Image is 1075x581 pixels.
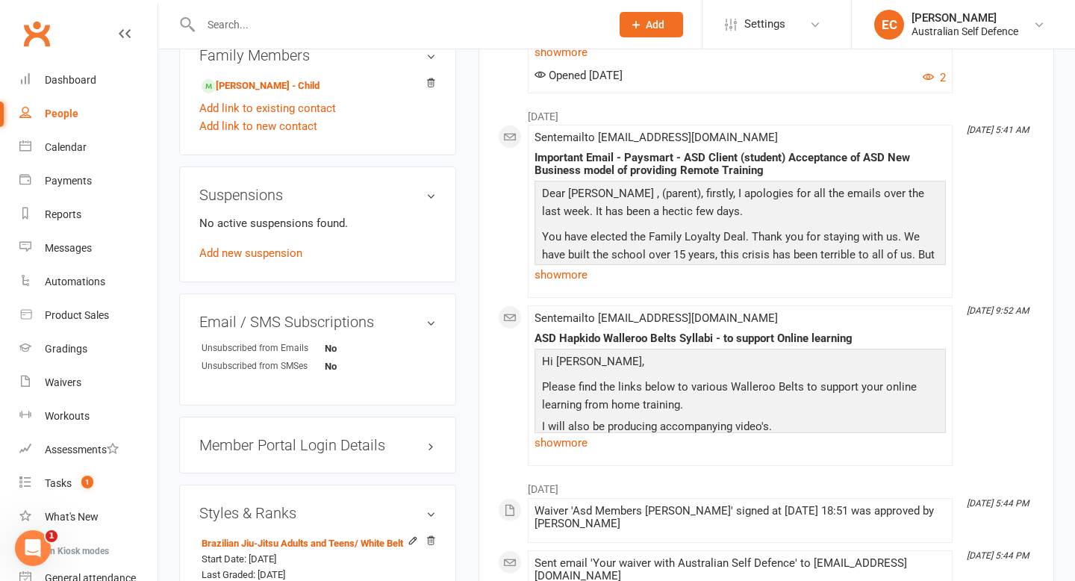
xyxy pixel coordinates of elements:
[498,473,1035,497] li: [DATE]
[45,175,92,187] div: Payments
[19,467,158,500] a: Tasks 1
[535,311,778,325] span: Sent email to [EMAIL_ADDRESS][DOMAIN_NAME]
[202,78,320,94] a: [PERSON_NAME] - Child
[202,538,403,549] a: Brazilian Jiu-Jitsu Adults and Teens
[199,246,302,260] a: Add new suspension
[196,14,600,35] input: Search...
[967,125,1029,135] i: [DATE] 5:41 AM
[19,500,158,534] a: What's New
[355,538,403,549] span: / White Belt
[18,15,55,52] a: Clubworx
[535,152,946,177] div: Important Email - Paysmart - ASD Client (student) Acceptance of ASD New Business model of providi...
[19,63,158,97] a: Dashboard
[874,10,904,40] div: EC
[538,378,942,417] p: Please find the links below to various Walleroo Belts to support your online learning from home t...
[15,530,51,566] iframe: Intercom live chat
[202,359,325,373] div: Unsubscribed from SMSes
[535,264,946,285] a: show more
[538,417,942,439] p: I will also be producing accompanying video's.
[912,25,1018,38] div: Australian Self Defence
[199,314,436,330] h3: Email / SMS Subscriptions
[923,69,946,87] button: 2
[535,332,946,345] div: ASD Hapkido Walleroo Belts Syllabi - to support Online learning
[199,187,436,203] h3: Suspensions
[19,97,158,131] a: People
[620,12,683,37] button: Add
[535,131,778,144] span: Sent email to [EMAIL_ADDRESS][DOMAIN_NAME]
[646,19,664,31] span: Add
[81,476,93,488] span: 1
[535,432,946,453] a: show more
[19,131,158,164] a: Calendar
[19,265,158,299] a: Automations
[199,99,336,117] a: Add link to existing contact
[199,47,436,63] h3: Family Members
[535,69,623,82] span: Opened [DATE]
[19,164,158,198] a: Payments
[45,74,96,86] div: Dashboard
[19,400,158,433] a: Workouts
[202,569,285,580] span: Last Graded: [DATE]
[45,242,92,254] div: Messages
[19,332,158,366] a: Gradings
[19,198,158,232] a: Reports
[202,553,276,565] span: Start Date: [DATE]
[967,498,1029,509] i: [DATE] 5:44 PM
[538,184,942,224] p: Dear [PERSON_NAME] , (parent), firstly, I apologies for all the emails over the last week. It has...
[45,444,119,456] div: Assessments
[45,208,81,220] div: Reports
[967,305,1029,316] i: [DATE] 9:52 AM
[498,101,1035,125] li: [DATE]
[199,505,436,521] h3: Styles & Ranks
[535,42,946,63] a: show more
[45,376,81,388] div: Waivers
[45,343,87,355] div: Gradings
[19,433,158,467] a: Assessments
[967,550,1029,561] i: [DATE] 5:44 PM
[45,477,72,489] div: Tasks
[45,410,90,422] div: Workouts
[912,11,1018,25] div: [PERSON_NAME]
[46,530,57,542] span: 1
[642,355,644,368] span: ,
[19,366,158,400] a: Waivers
[535,505,946,530] div: Waiver 'Asd Members [PERSON_NAME]' signed at [DATE] 18:51 was approved by [PERSON_NAME]
[45,108,78,119] div: People
[19,232,158,265] a: Messages
[199,437,436,453] h3: Member Portal Login Details
[202,341,325,355] div: Unsubscribed from Emails
[325,361,411,372] strong: No
[538,352,942,374] p: Hi [PERSON_NAME]
[45,141,87,153] div: Calendar
[325,343,411,354] strong: No
[538,228,942,285] p: You have elected the Family Loyalty Deal. Thank you for staying with us. We have built the school...
[45,511,99,523] div: What's New
[45,309,109,321] div: Product Sales
[45,276,105,288] div: Automations
[19,299,158,332] a: Product Sales
[199,214,436,232] p: No active suspensions found.
[199,117,317,135] a: Add link to new contact
[744,7,785,41] span: Settings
